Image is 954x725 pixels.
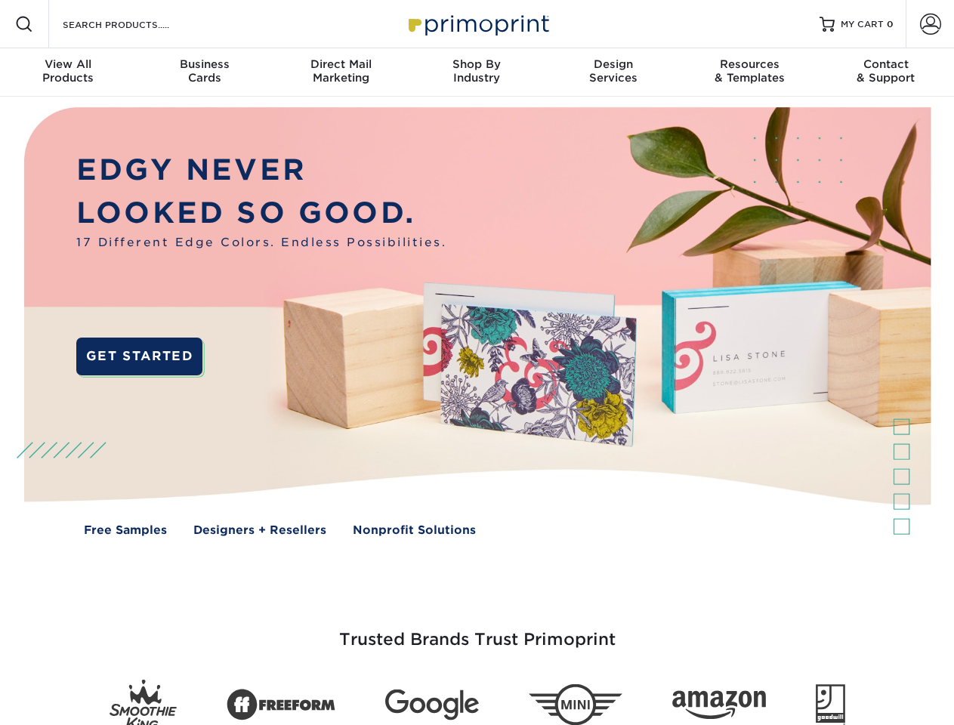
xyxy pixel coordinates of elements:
a: Free Samples [84,522,167,539]
div: Services [545,57,681,85]
div: Cards [136,57,272,85]
span: Design [545,57,681,71]
img: Google [385,690,479,720]
div: & Support [818,57,954,85]
a: Resources& Templates [681,48,817,97]
span: 17 Different Edge Colors. Endless Possibilities. [76,234,446,251]
span: Resources [681,57,817,71]
span: MY CART [841,18,884,31]
span: Business [136,57,272,71]
div: & Templates [681,57,817,85]
a: BusinessCards [136,48,272,97]
img: Goodwill [816,684,845,725]
p: LOOKED SO GOOD. [76,192,446,235]
a: DesignServices [545,48,681,97]
img: Primoprint [402,8,553,40]
a: Shop ByIndustry [409,48,545,97]
a: Designers + Resellers [193,522,326,539]
a: Direct MailMarketing [273,48,409,97]
span: Direct Mail [273,57,409,71]
span: Contact [818,57,954,71]
span: Shop By [409,57,545,71]
p: EDGY NEVER [76,149,446,192]
a: Nonprofit Solutions [353,522,476,539]
span: 0 [887,19,894,29]
a: Contact& Support [818,48,954,97]
a: GET STARTED [76,338,202,375]
h3: Trusted Brands Trust Primoprint [36,594,919,668]
img: Amazon [672,691,766,720]
div: Marketing [273,57,409,85]
input: SEARCH PRODUCTS..... [61,15,208,33]
div: Industry [409,57,545,85]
